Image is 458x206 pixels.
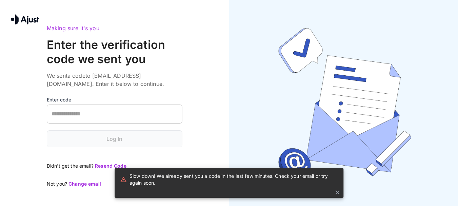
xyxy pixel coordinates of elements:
div: Slow down! We already sent you a code in the last few minutes. Check your email or try again soon. [120,173,338,186]
p: We sent a code to [EMAIL_ADDRESS][DOMAIN_NAME] . Enter it below to continue. [47,72,182,88]
a: Resend Code [95,163,126,169]
p: Making sure it's you [47,24,182,32]
h4: Enter the verification code we sent you [47,38,182,66]
p: Didn't get the email? [47,162,182,169]
img: Email Verification [250,11,437,198]
p: Not you? [47,180,182,187]
span: Change email [68,181,101,187]
img: Ajust [11,14,39,24]
p: Enter code [47,96,182,103]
